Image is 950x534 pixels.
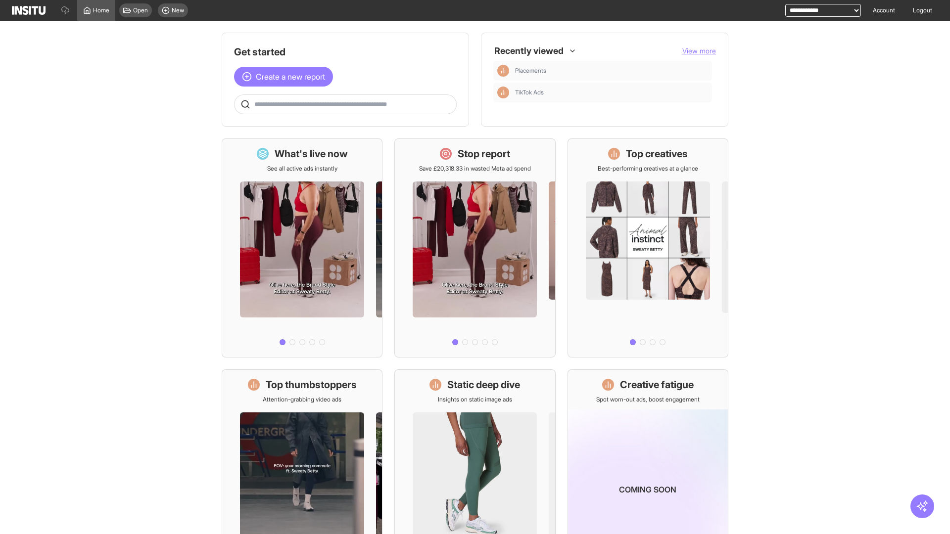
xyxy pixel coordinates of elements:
[497,65,509,77] div: Insights
[93,6,109,14] span: Home
[133,6,148,14] span: Open
[419,165,531,173] p: Save £20,318.33 in wasted Meta ad spend
[598,165,698,173] p: Best-performing creatives at a glance
[497,87,509,98] div: Insights
[234,45,457,59] h1: Get started
[12,6,46,15] img: Logo
[682,46,716,56] button: View more
[267,165,337,173] p: See all active ads instantly
[515,89,544,96] span: TikTok Ads
[682,46,716,55] span: View more
[275,147,348,161] h1: What's live now
[447,378,520,392] h1: Static deep dive
[222,138,382,357] a: What's live nowSee all active ads instantly
[515,67,708,75] span: Placements
[626,147,688,161] h1: Top creatives
[263,396,341,403] p: Attention-grabbing video ads
[266,378,357,392] h1: Top thumbstoppers
[438,396,512,403] p: Insights on static image ads
[458,147,510,161] h1: Stop report
[515,89,708,96] span: TikTok Ads
[394,138,555,357] a: Stop reportSave £20,318.33 in wasted Meta ad spend
[568,138,728,357] a: Top creativesBest-performing creatives at a glance
[515,67,546,75] span: Placements
[172,6,184,14] span: New
[256,71,325,83] span: Create a new report
[234,67,333,87] button: Create a new report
